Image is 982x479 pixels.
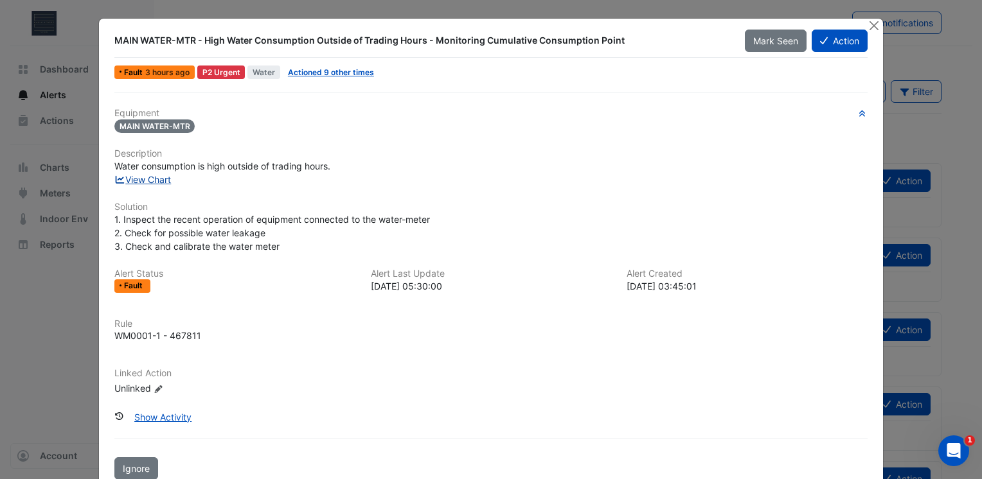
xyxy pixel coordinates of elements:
span: Water consumption is high outside of trading hours. [114,161,330,171]
span: Ignore [123,463,150,474]
button: Action [812,30,868,52]
span: 1. Inspect the recent operation of equipment connected to the water-meter 2. Check for possible w... [114,214,430,252]
span: Fri 10-Oct-2025 05:30 BST [145,67,190,77]
h6: Linked Action [114,368,868,379]
fa-icon: Edit Linked Action [154,384,163,394]
div: Unlinked [114,381,269,395]
h6: Solution [114,202,868,213]
div: MAIN WATER-MTR - High Water Consumption Outside of Trading Hours - Monitoring Cumulative Consumpt... [114,34,729,47]
button: Close [867,19,880,32]
button: Mark Seen [745,30,807,52]
span: 1 [965,435,975,446]
div: [DATE] 05:30:00 [371,279,612,293]
span: Mark Seen [753,35,798,46]
span: Fault [124,282,145,290]
div: P2 Urgent [197,65,245,79]
h6: Rule [114,318,868,329]
h6: Alert Created [627,268,868,279]
h6: Description [114,148,868,159]
div: [DATE] 03:45:01 [627,279,868,293]
button: Show Activity [126,406,200,428]
div: WM0001-1 - 467811 [114,329,201,342]
h6: Alert Last Update [371,268,612,279]
h6: Alert Status [114,268,355,279]
span: Fault [124,69,145,76]
span: Water [247,65,280,79]
a: Actioned 9 other times [288,67,374,77]
span: MAIN WATER-MTR [114,119,195,133]
a: View Chart [114,174,172,185]
h6: Equipment [114,108,868,119]
iframe: Intercom live chat [938,435,969,466]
